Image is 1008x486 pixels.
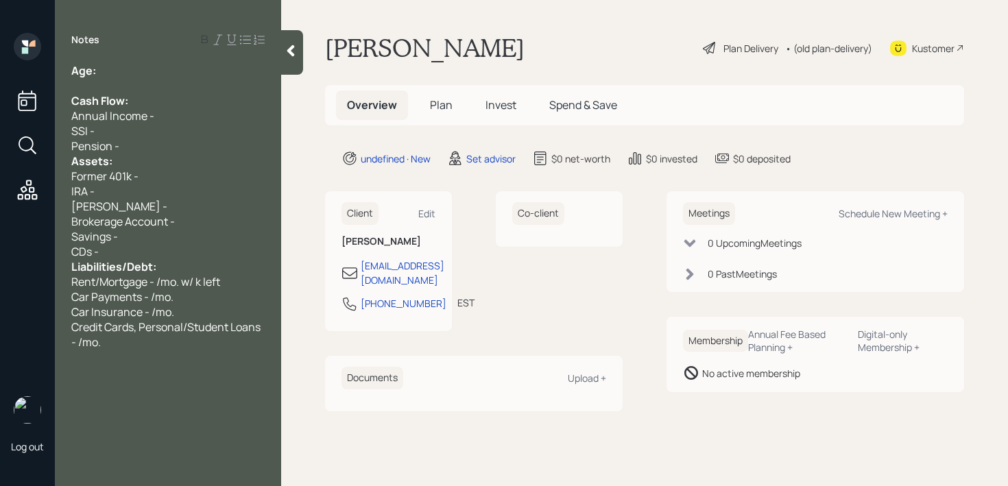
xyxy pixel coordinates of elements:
[71,274,220,289] span: Rent/Mortgage - /mo. w/ k left
[71,33,99,47] label: Notes
[71,123,95,138] span: SSI -
[466,151,516,166] div: Set advisor
[512,202,564,225] h6: Co-client
[71,93,128,108] span: Cash Flow:
[71,229,118,244] span: Savings -
[430,97,453,112] span: Plan
[71,184,95,199] span: IRA -
[71,63,96,78] span: Age:
[568,372,606,385] div: Upload +
[347,97,397,112] span: Overview
[785,41,872,56] div: • (old plan-delivery)
[14,396,41,424] img: retirable_logo.png
[341,202,379,225] h6: Client
[683,330,748,352] h6: Membership
[748,328,847,354] div: Annual Fee Based Planning +
[551,151,610,166] div: $0 net-worth
[71,169,139,184] span: Former 401k -
[646,151,697,166] div: $0 invested
[708,236,802,250] div: 0 Upcoming Meeting s
[733,151,791,166] div: $0 deposited
[708,267,777,281] div: 0 Past Meeting s
[361,296,446,311] div: [PHONE_NUMBER]
[71,259,156,274] span: Liabilities/Debt:
[858,328,948,354] div: Digital-only Membership +
[11,440,44,453] div: Log out
[418,207,435,220] div: Edit
[912,41,955,56] div: Kustomer
[702,366,800,380] div: No active membership
[71,108,154,123] span: Annual Income -
[325,33,525,63] h1: [PERSON_NAME]
[71,138,119,154] span: Pension -
[71,289,173,304] span: Car Payments - /mo.
[71,154,112,169] span: Assets:
[361,258,444,287] div: [EMAIL_ADDRESS][DOMAIN_NAME]
[71,304,174,319] span: Car Insurance - /mo.
[71,214,175,229] span: Brokerage Account -
[341,367,403,389] h6: Documents
[457,295,475,310] div: EST
[683,202,735,225] h6: Meetings
[71,319,263,350] span: Credit Cards, Personal/Student Loans - /mo.
[839,207,948,220] div: Schedule New Meeting +
[71,244,99,259] span: CDs -
[71,199,167,214] span: [PERSON_NAME] -
[361,151,431,166] div: undefined · New
[341,236,435,247] h6: [PERSON_NAME]
[723,41,778,56] div: Plan Delivery
[485,97,516,112] span: Invest
[549,97,617,112] span: Spend & Save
